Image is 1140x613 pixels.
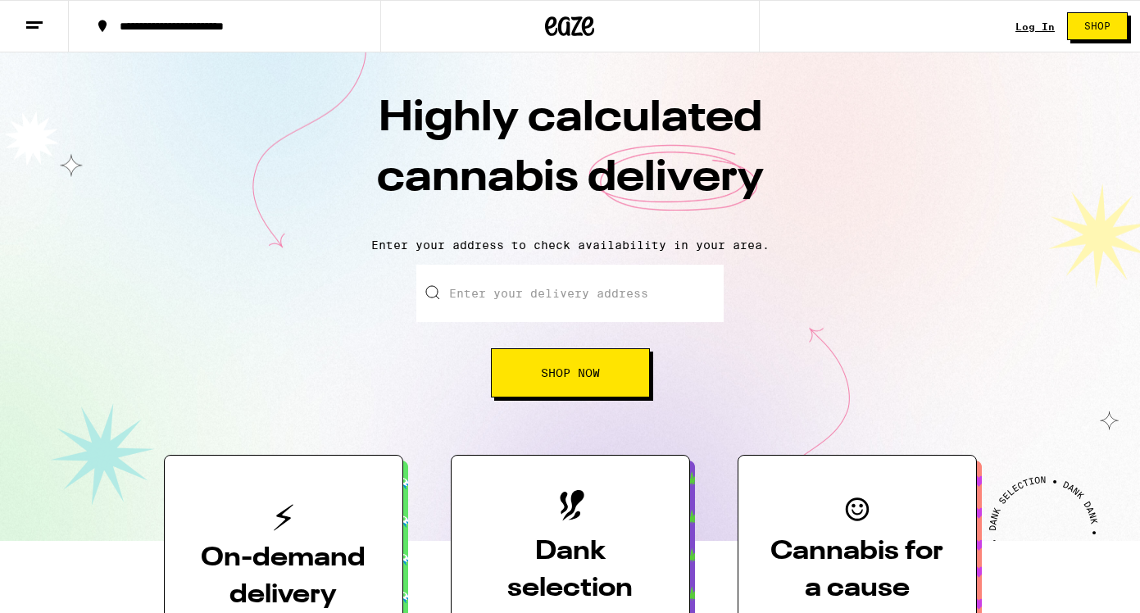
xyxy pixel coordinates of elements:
input: Enter your delivery address [416,265,724,322]
span: Shop Now [541,367,600,379]
h3: Dank selection [478,534,663,607]
span: Shop [1084,21,1110,31]
a: Log In [1015,21,1055,32]
h1: Highly calculated cannabis delivery [284,89,857,225]
button: Shop [1067,12,1128,40]
p: Enter your address to check availability in your area. [16,238,1124,252]
a: Shop [1055,12,1140,40]
button: Shop Now [491,348,650,397]
h3: Cannabis for a cause [765,534,950,607]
